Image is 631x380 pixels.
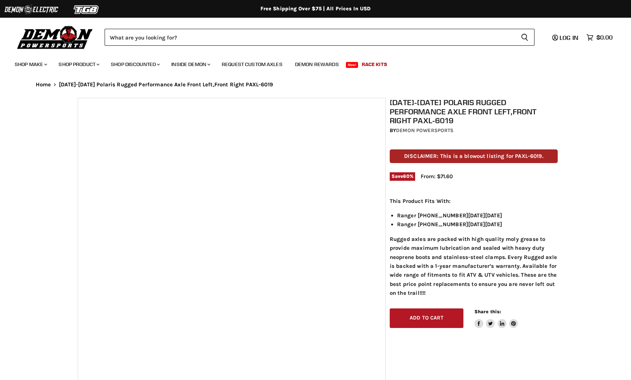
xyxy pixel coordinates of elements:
a: Log in [549,34,583,41]
span: 60 [403,173,409,179]
h1: [DATE]-[DATE] Polaris Rugged Performance Axle Front Left,Front Right PAXL-6019 [390,98,558,125]
img: Demon Electric Logo 2 [4,3,59,17]
div: Free Shipping Over $75 | All Prices In USD [21,6,610,12]
span: New! [346,62,358,68]
li: Ranger [PHONE_NUMBER][DATE][DATE] [397,220,558,229]
aside: Share this: [474,308,518,328]
button: Search [515,29,534,46]
div: Rugged axles are packed with high quality moly grease to provide maximum lubrication and sealed w... [390,197,558,298]
p: DISCLAIMER: This is a blowout listing for PAXL-6019. [390,149,558,163]
a: Race Kits [356,57,393,72]
ul: Main menu [9,54,611,72]
span: [DATE]-[DATE] Polaris Rugged Performance Axle Front Left,Front Right PAXL-6019 [59,82,273,88]
span: Add to cart [410,315,444,321]
span: From: $71.60 [421,173,453,180]
div: by [390,127,558,135]
a: Demon Rewards [290,57,344,72]
img: TGB Logo 2 [59,3,114,17]
span: Share this: [474,309,501,314]
a: Home [36,82,51,88]
span: $0.00 [596,34,613,41]
a: Shop Product [53,57,104,72]
span: Save % [390,172,415,180]
span: Log in [560,34,578,41]
a: Shop Discounted [105,57,164,72]
a: Shop Make [9,57,52,72]
nav: Breadcrumbs [21,82,610,88]
button: Add to cart [390,308,463,328]
p: This Product Fits With: [390,197,558,205]
a: Inside Demon [166,57,215,72]
a: $0.00 [583,32,616,43]
a: Demon Powersports [396,127,453,134]
li: Ranger [PHONE_NUMBER][DATE][DATE] [397,211,558,220]
a: Request Custom Axles [216,57,288,72]
img: Demon Powersports [15,24,95,50]
form: Product [105,29,534,46]
input: Search [105,29,515,46]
